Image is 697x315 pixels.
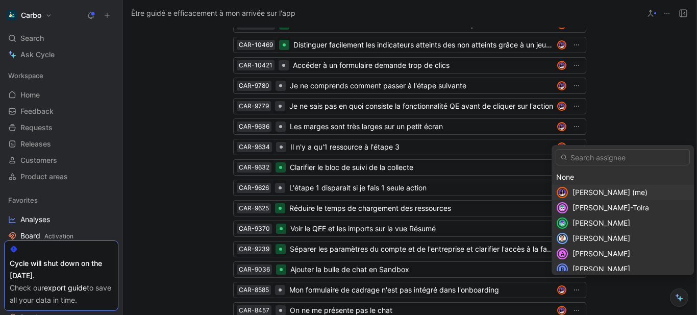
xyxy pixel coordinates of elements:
img: avatar [558,219,567,228]
div: A [558,249,567,258]
div: None [556,171,689,183]
span: [PERSON_NAME] [572,219,630,227]
img: avatar [558,234,567,243]
span: [PERSON_NAME] [572,234,630,243]
span: [PERSON_NAME]-Tolra [572,203,649,212]
input: Search assignee [556,149,690,165]
div: B [558,264,567,274]
span: [PERSON_NAME] (me) [572,188,648,197]
img: avatar [558,188,567,197]
span: [PERSON_NAME] [572,264,630,273]
span: [PERSON_NAME] [572,249,630,258]
img: avatar [558,203,567,212]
